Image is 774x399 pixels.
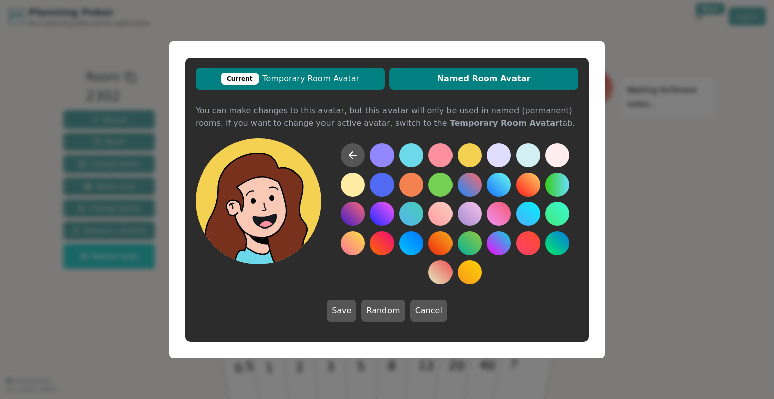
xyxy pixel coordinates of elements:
span: Named Room Avatar [394,73,573,85]
button: Random [361,300,405,322]
div: You can make changes to this avatar, but this avatar will only be used in named (permanent) rooms... [196,105,578,113]
span: Temporary Room Avatar [201,73,380,85]
button: CurrentTemporary Room Avatar [196,68,385,90]
button: Save [327,300,356,322]
b: Temporary Room Avatar [450,118,559,128]
button: Named Room Avatar [389,68,578,90]
div: Current [221,73,259,85]
button: Cancel [410,300,447,322]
